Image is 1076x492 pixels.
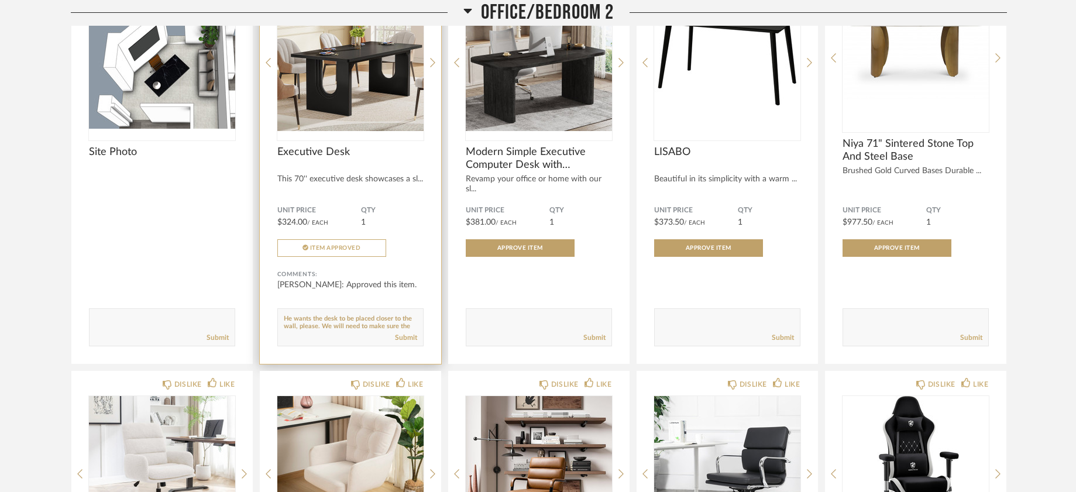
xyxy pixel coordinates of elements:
[466,174,612,194] div: Revamp your office or home with our sl...
[466,146,612,171] span: Modern Simple Executive Computer Desk with Engineered Wood Top and Legs
[361,218,366,226] span: 1
[549,206,612,215] span: QTY
[928,379,955,390] div: DISLIKE
[277,174,424,184] div: This 70'' executive desk showcases a sl...
[843,239,951,257] button: Approve Item
[785,379,800,390] div: LIKE
[408,379,423,390] div: LIKE
[551,379,579,390] div: DISLIKE
[926,218,931,226] span: 1
[361,206,424,215] span: QTY
[654,218,684,226] span: $373.50
[843,218,872,226] span: $977.50
[740,379,767,390] div: DISLIKE
[363,379,390,390] div: DISLIKE
[89,146,235,159] span: Site Photo
[654,146,800,159] span: LISABO
[738,206,800,215] span: QTY
[277,239,386,257] button: Item Approved
[654,239,763,257] button: Approve Item
[926,206,989,215] span: QTY
[654,206,738,215] span: Unit Price
[496,220,517,226] span: / Each
[277,279,424,291] div: [PERSON_NAME]: Approved this item.
[973,379,988,390] div: LIKE
[219,379,235,390] div: LIKE
[686,245,731,251] span: Approve Item
[843,206,926,215] span: Unit Price
[583,333,606,343] a: Submit
[395,333,417,343] a: Submit
[277,146,424,159] span: Executive Desk
[654,174,800,184] div: Beautiful in its simplicity with a warm ...
[596,379,611,390] div: LIKE
[684,220,705,226] span: / Each
[872,220,893,226] span: / Each
[207,333,229,343] a: Submit
[772,333,794,343] a: Submit
[960,333,982,343] a: Submit
[277,218,307,226] span: $324.00
[277,206,361,215] span: Unit Price
[466,239,575,257] button: Approve Item
[549,218,554,226] span: 1
[497,245,543,251] span: Approve Item
[843,166,989,176] div: Brushed Gold Curved Bases Durable ...
[843,137,989,163] span: Niya 71" Sintered Stone Top And Steel Base
[277,269,424,280] div: Comments:
[738,218,742,226] span: 1
[874,245,920,251] span: Approve Item
[466,218,496,226] span: $381.00
[310,245,361,251] span: Item Approved
[466,206,549,215] span: Unit Price
[174,379,202,390] div: DISLIKE
[307,220,328,226] span: / Each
